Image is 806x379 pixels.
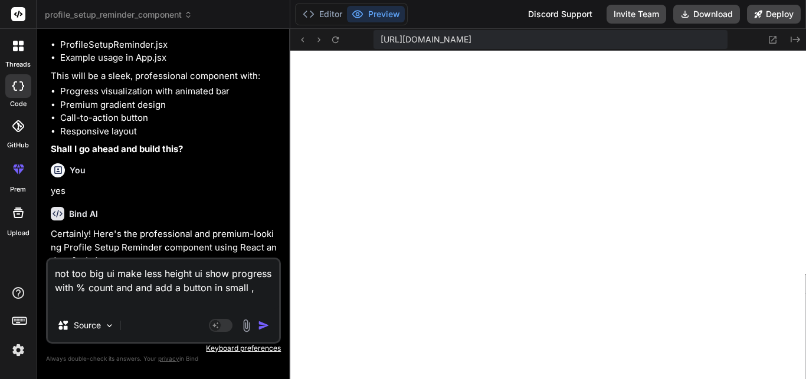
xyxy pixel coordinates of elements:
[60,51,279,65] li: Example usage in App.jsx
[69,208,98,220] h6: Bind AI
[381,34,471,45] span: [URL][DOMAIN_NAME]
[46,353,281,364] p: Always double-check its answers. Your in Bind
[74,319,101,331] p: Source
[60,98,279,112] li: Premium gradient design
[104,321,114,331] img: Pick Models
[298,6,347,22] button: Editor
[7,140,29,150] label: GitHub
[45,9,192,21] span: profile_setup_reminder_component
[607,5,666,24] button: Invite Team
[51,143,183,154] strong: Shall I go ahead and build this?
[673,5,740,24] button: Download
[51,184,279,198] p: yes
[521,5,599,24] div: Discord Support
[5,60,31,70] label: threads
[60,111,279,125] li: Call-to-action button
[10,99,27,109] label: code
[51,70,279,83] p: This will be a sleek, professional component with:
[48,259,279,309] textarea: not too big ui make less height ui show progress with % count and and add a button in small ,
[10,184,26,195] label: prem
[747,5,801,24] button: Deploy
[290,51,806,379] iframe: Preview
[158,355,179,362] span: privacy
[240,319,253,332] img: attachment
[8,340,28,360] img: settings
[60,85,279,98] li: Progress visualization with animated bar
[70,164,86,176] h6: You
[51,228,279,269] p: Certainly! Here's the professional and premium-looking Profile Setup Reminder component using Rea...
[347,6,405,22] button: Preview
[56,256,109,266] code: styled-jsx
[60,38,279,52] li: ProfileSetupReminder.jsx
[60,125,279,139] li: Responsive layout
[7,228,30,238] label: Upload
[46,344,281,353] p: Keyboard preferences
[258,319,270,331] img: icon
